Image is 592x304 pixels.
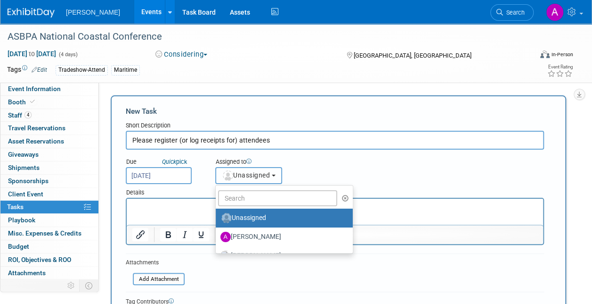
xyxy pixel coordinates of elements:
a: Client Event [0,188,98,201]
span: [DATE] [DATE] [7,50,57,58]
input: Due Date [126,167,192,184]
span: [PERSON_NAME] [66,8,120,16]
i: Quick [162,158,176,165]
span: Misc. Expenses & Credits [8,229,81,237]
div: New Task [126,106,544,117]
div: Attachments [126,259,185,267]
div: Maritime [111,65,140,75]
span: to [27,50,36,58]
span: [GEOGRAPHIC_DATA], [GEOGRAPHIC_DATA] [354,52,471,59]
a: Quickpick [160,158,189,166]
img: Amy Reese [546,3,564,21]
td: Toggle Event Tabs [80,279,99,292]
iframe: Rich Text Area [127,199,543,225]
div: Details [126,184,544,198]
a: Staff4 [0,109,98,122]
span: Client Event [8,190,43,198]
span: Asset Reservations [8,137,64,145]
button: Italic [177,228,193,241]
div: ASBPA National Coastal Conference [4,28,525,45]
span: Travel Reservations [8,124,65,132]
span: Giveaways [8,151,39,158]
label: Unassigned [220,211,343,226]
a: Event Information [0,83,98,95]
span: (4 days) [58,51,78,58]
span: Event Information [8,85,61,93]
input: Search [218,190,337,206]
span: Budget [8,243,29,250]
a: Shipments [0,161,98,174]
label: [PERSON_NAME] [220,229,343,245]
div: Tradeshow-Attend [56,65,108,75]
div: Assigned to [215,158,309,167]
button: Insert/edit link [132,228,148,241]
a: Misc. Expenses & Credits [0,227,98,240]
div: In-Person [551,51,573,58]
a: Playbook [0,214,98,227]
a: Edit [32,67,47,73]
td: Personalize Event Tab Strip [63,279,80,292]
a: Sponsorships [0,175,98,187]
button: Considering [152,50,211,59]
td: Tags [7,65,47,76]
div: Due [126,158,201,167]
span: Booth [8,98,37,106]
span: Staff [8,111,32,119]
div: Short Description [126,121,544,131]
span: Tasks [7,203,24,211]
img: A.jpg [220,232,231,242]
a: Tasks [0,201,98,213]
a: Attachments [0,267,98,279]
span: Sponsorships [8,177,49,185]
div: Event Rating [547,65,573,69]
a: Booth [0,96,98,109]
label: [PERSON_NAME] [220,248,343,263]
img: Unassigned-User-Icon.png [221,213,232,223]
div: Event Format [491,49,573,63]
a: Search [490,4,534,21]
a: Travel Reservations [0,122,98,135]
span: Attachments [8,269,46,277]
span: 4 [24,111,32,118]
span: Unassigned [222,171,270,179]
a: Giveaways [0,148,98,161]
img: Format-Inperson.png [540,51,550,58]
input: Name of task or a short description [126,131,544,150]
span: ROI, Objectives & ROO [8,256,71,263]
button: Unassigned [215,167,282,184]
button: Bold [160,228,176,241]
span: Search [503,9,525,16]
button: Underline [193,228,209,241]
i: Booth reservation complete [30,99,35,104]
span: Shipments [8,164,40,171]
a: Budget [0,240,98,253]
a: Asset Reservations [0,135,98,148]
a: ROI, Objectives & ROO [0,253,98,266]
span: Playbook [8,216,35,224]
img: ExhibitDay [8,8,55,17]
